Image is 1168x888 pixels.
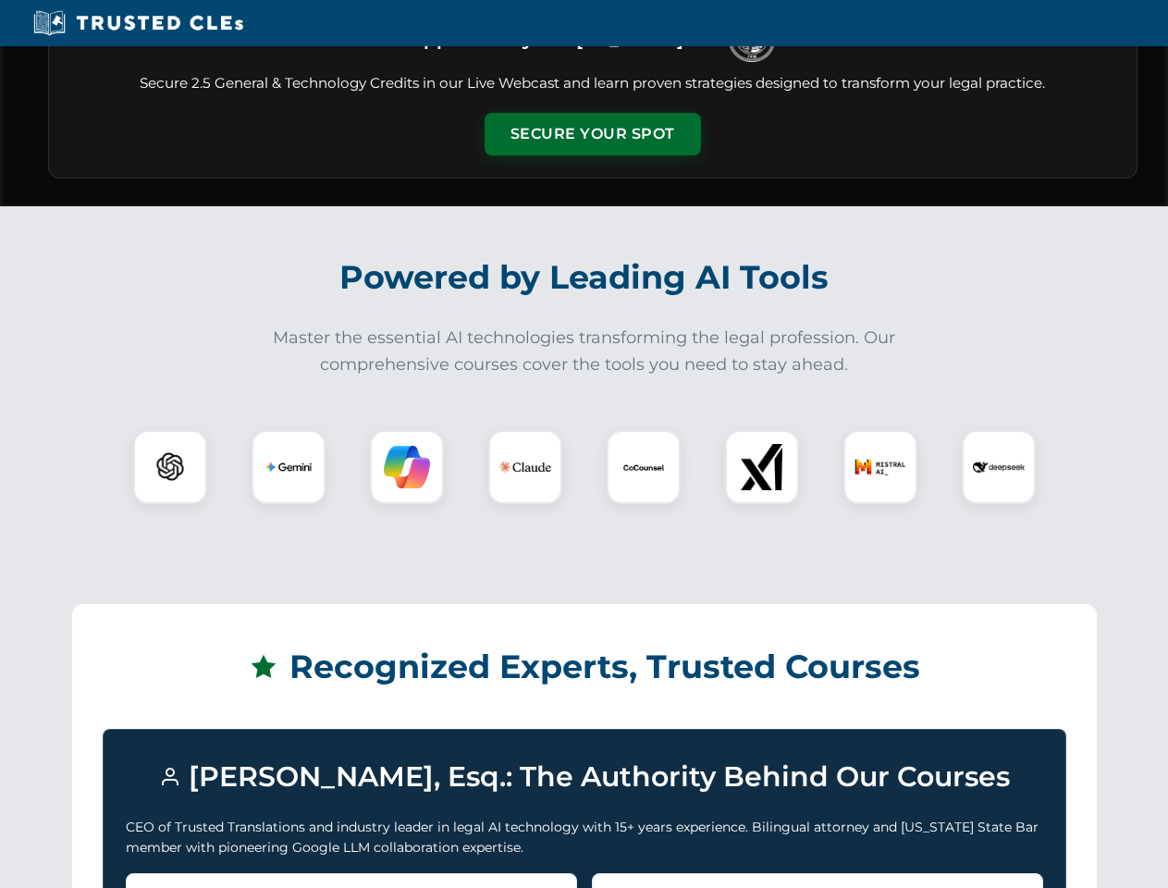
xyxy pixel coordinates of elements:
[499,441,551,493] img: Claude Logo
[71,73,1114,94] p: Secure 2.5 General & Technology Credits in our Live Webcast and learn proven strategies designed ...
[725,430,799,504] div: xAI
[126,817,1043,858] p: CEO of Trusted Translations and industry leader in legal AI technology with 15+ years experience....
[370,430,444,504] div: Copilot
[143,440,197,494] img: ChatGPT Logo
[843,430,917,504] div: Mistral AI
[126,752,1043,802] h3: [PERSON_NAME], Esq.: The Authority Behind Our Courses
[28,9,249,37] img: Trusted CLEs
[485,113,701,155] button: Secure Your Spot
[854,441,906,493] img: Mistral AI Logo
[621,444,667,490] img: CoCounsel Logo
[72,245,1097,310] h2: Powered by Leading AI Tools
[265,444,312,490] img: Gemini Logo
[261,325,908,378] p: Master the essential AI technologies transforming the legal profession. Our comprehensive courses...
[384,444,430,490] img: Copilot Logo
[973,441,1025,493] img: DeepSeek Logo
[252,430,326,504] div: Gemini
[739,444,785,490] img: xAI Logo
[103,635,1066,699] h2: Recognized Experts, Trusted Courses
[607,430,681,504] div: CoCounsel
[962,430,1036,504] div: DeepSeek
[488,430,562,504] div: Claude
[133,430,207,504] div: ChatGPT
